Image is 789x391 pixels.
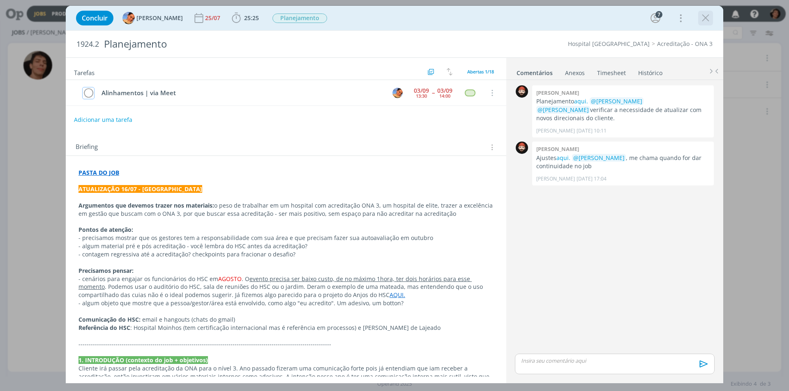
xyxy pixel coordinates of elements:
[78,316,141,323] strong: Comunicação do HSC:
[78,275,494,300] p: - cenários para engajar os funcionários do HSC em . O . Podemos usar o auditório do HSC, sala de ...
[597,65,626,77] a: Timesheet
[516,142,528,154] img: W
[447,68,452,75] img: arrow-down-up.svg
[78,242,494,250] p: - algum material pré e pós acreditação - você lembra do HSC antes da acreditação?
[536,175,575,183] p: [PERSON_NAME]
[78,201,214,209] strong: Argumentos que devemos trazer nos materiais:
[432,90,434,96] span: --
[78,185,202,193] strong: ATUALIZAÇÃO 16/07 - [GEOGRAPHIC_DATA]
[136,15,183,21] span: [PERSON_NAME]
[638,65,663,77] a: Histórico
[437,88,452,94] div: 03/09
[74,67,95,77] span: Tarefas
[416,94,427,98] div: 13:30
[205,15,222,21] div: 25/07
[122,12,183,24] button: L[PERSON_NAME]
[78,340,331,348] span: -------------------------------------------------------------------------------------------------...
[78,267,134,274] strong: Precisamos pensar:
[568,40,650,48] a: Hospital [GEOGRAPHIC_DATA]
[538,106,589,114] span: @[PERSON_NAME]
[591,97,642,105] span: @[PERSON_NAME]
[76,142,98,153] span: Briefing
[78,234,494,242] p: - precisamos mostrar que os gestores tem a responsabilidade com sua área e que precisam fazer sua...
[272,13,328,23] button: Planejamento
[390,291,405,299] a: AQUI.
[272,14,327,23] span: Planejamento
[414,88,429,94] div: 03/09
[536,89,579,96] b: [PERSON_NAME]
[467,69,494,75] span: Abertas 1/18
[230,11,261,25] button: 25:25
[536,154,710,171] p: Ajustes , me chama quando for dar continuidade no job
[516,65,553,77] a: Comentários
[573,154,625,162] span: @[PERSON_NAME]
[536,97,710,122] p: Planejamento verificar a necessidade de atualizar com novos direcionais do cliente.
[218,275,242,283] span: AGOSTO
[78,201,494,218] p: o peso de trabalhar em um hospital com acreditação ONA 3, um hospital de elite, trazer a excelênc...
[78,226,133,233] strong: Pontos de atenção:
[98,88,385,98] div: Alinhamentos | via Meet
[655,11,662,18] div: 7
[76,11,113,25] button: Concluir
[516,85,528,98] img: W
[649,11,662,25] button: 7
[391,87,404,99] button: L
[439,94,450,98] div: 14:00
[565,69,585,77] div: Anexos
[78,324,130,332] strong: Referência do HSC
[392,88,403,98] img: L
[66,6,723,383] div: dialog
[577,127,607,135] span: [DATE] 10:11
[101,34,444,54] div: Planejamento
[574,97,588,105] a: aqui.
[82,15,108,21] span: Concluir
[657,40,713,48] a: Acreditação - ONA 3
[78,169,119,176] a: PASTA DO JOB
[142,316,235,323] span: email e hangouts (chats do gmail)
[78,275,472,291] u: evento precisa ser baixo custo, de no máximo 1hora, ter dois horários para esse momento
[78,299,494,307] p: - algum objeto que mostre que a pessoa/gestor/área está envolvido, como algo "eu acredito". Um ad...
[74,112,133,127] button: Adicionar uma tarefa
[556,154,570,162] a: aqui.
[78,250,494,258] p: - contagem regressiva até a acreditação? checkpoints para fracionar o desafio?
[244,14,259,22] span: 25:25
[122,12,135,24] img: L
[536,145,579,153] b: [PERSON_NAME]
[577,175,607,183] span: [DATE] 17:04
[536,127,575,135] p: [PERSON_NAME]
[78,356,208,364] strong: 1. INTRODUÇÃO (contexto do job + objetivos)
[130,324,441,332] span: : Hospital Moinhos (tem certificação internacional mas é referência em processos) e [PERSON_NAME]...
[76,40,99,49] span: 1924.2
